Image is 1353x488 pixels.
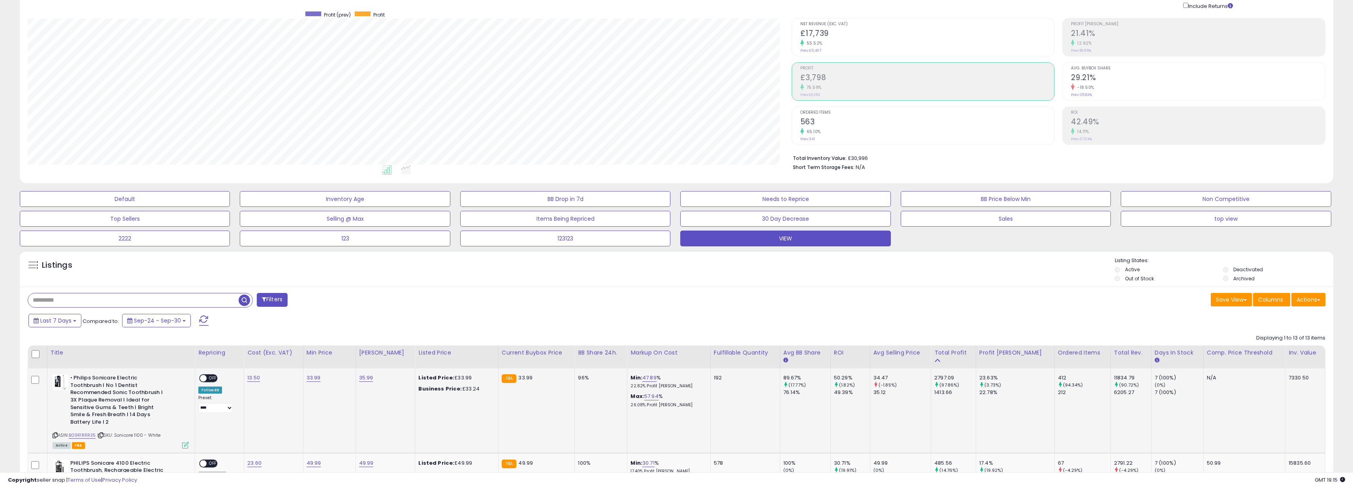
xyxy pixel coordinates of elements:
[198,349,241,357] div: Repricing
[418,374,454,381] b: Listed Price:
[979,460,1054,467] div: 17.4%
[627,345,711,368] th: The percentage added to the cost of goods (COGS) that forms the calculator for Min & Max prices.
[418,459,454,467] b: Listed Price:
[788,382,806,388] small: (17.77%)
[207,375,219,382] span: OFF
[934,374,976,381] div: 2797.09
[1071,22,1325,26] span: Profit [PERSON_NAME]
[1125,275,1154,282] label: Out of Stock
[1115,257,1333,265] p: Listing States:
[800,117,1054,128] h2: 563
[247,349,299,357] div: Cost (Exc. VAT)
[1155,389,1203,396] div: 7 (100%)
[20,191,230,207] button: Default
[939,382,959,388] small: (97.86%)
[1121,211,1331,227] button: top view
[783,460,830,467] div: 100%
[1256,334,1325,342] div: Displaying 1 to 13 of 13 items
[1155,382,1166,388] small: (0%)
[839,382,855,388] small: (1.82%)
[240,191,450,207] button: Inventory Age
[134,317,181,325] span: Sep-24 - Sep-30
[324,11,351,18] span: Profit (prev)
[793,153,1319,162] li: £30,996
[418,460,492,467] div: £49.99
[1233,266,1263,273] label: Deactivated
[102,476,137,484] a: Privacy Policy
[240,211,450,227] button: Selling @ Max
[630,393,704,407] div: %
[1125,266,1140,273] label: Active
[1253,293,1290,306] button: Columns
[1258,296,1283,304] span: Columns
[578,374,621,381] div: 96%
[20,231,230,246] button: 2222
[834,460,870,467] div: 30.71%
[1071,29,1325,39] h2: 21.41%
[53,374,189,448] div: ASIN:
[1155,374,1203,381] div: 7 (100%)
[714,374,774,381] div: 192
[1233,275,1255,282] label: Archived
[630,374,642,381] b: Min:
[1071,48,1091,53] small: Prev: 18.96%
[40,317,72,325] span: Last 7 Days
[1074,84,1094,90] small: -18.50%
[783,374,830,381] div: 89.67%
[1071,73,1325,84] h2: 29.21%
[800,66,1054,71] span: Profit
[1155,460,1203,467] div: 7 (100%)
[800,111,1054,115] span: Ordered Items
[1071,92,1092,97] small: Prev: 35.84%
[783,389,830,396] div: 76.14%
[359,349,412,357] div: [PERSON_NAME]
[198,395,238,413] div: Preset:
[1207,349,1282,357] div: Comp. Price Threshold
[68,476,101,484] a: Terms of Use
[1155,357,1159,364] small: Days In Stock.
[460,211,670,227] button: Items Being Repriced
[578,460,621,467] div: 100%
[783,349,827,357] div: Avg BB Share
[53,374,68,390] img: 41eenhXcxXL._SL40_.jpg
[804,129,821,135] small: 65.10%
[1063,382,1083,388] small: (94.34%)
[1074,129,1089,135] small: 14.71%
[1071,137,1092,141] small: Prev: 37.04%
[518,374,533,381] span: 33.99
[359,374,373,382] a: 35.99
[901,191,1111,207] button: BB Price Below Min
[1207,460,1279,467] div: 50.99
[502,460,516,468] small: FBA
[83,317,119,325] span: Compared to:
[800,48,821,53] small: Prev: £11,407
[834,389,870,396] div: 49.39%
[240,231,450,246] button: 123
[1074,40,1091,46] small: 12.92%
[714,349,777,357] div: Fulfillable Quantity
[642,374,657,382] a: 47.89
[1291,293,1325,306] button: Actions
[630,392,644,400] b: Max:
[460,231,670,246] button: 123123
[53,442,71,449] span: All listings currently available for purchase on Amazon
[1207,374,1279,381] div: N/A
[373,11,385,18] span: Profit
[1121,191,1331,207] button: Non Competitive
[198,387,222,394] div: Follow BB
[1058,460,1110,467] div: 67
[856,163,865,171] span: N/A
[1155,349,1200,357] div: Days In Stock
[418,349,495,357] div: Listed Price
[307,374,321,382] a: 33.99
[1114,374,1151,381] div: 11834.79
[834,349,867,357] div: ROI
[359,459,374,467] a: 49.99
[630,383,704,389] p: 22.82% Profit [PERSON_NAME]
[42,260,72,271] h5: Listings
[1211,293,1252,306] button: Save View
[979,374,1054,381] div: 23.63%
[793,164,854,171] b: Short Term Storage Fees:
[680,211,890,227] button: 30 Day Decrease
[1071,111,1325,115] span: ROI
